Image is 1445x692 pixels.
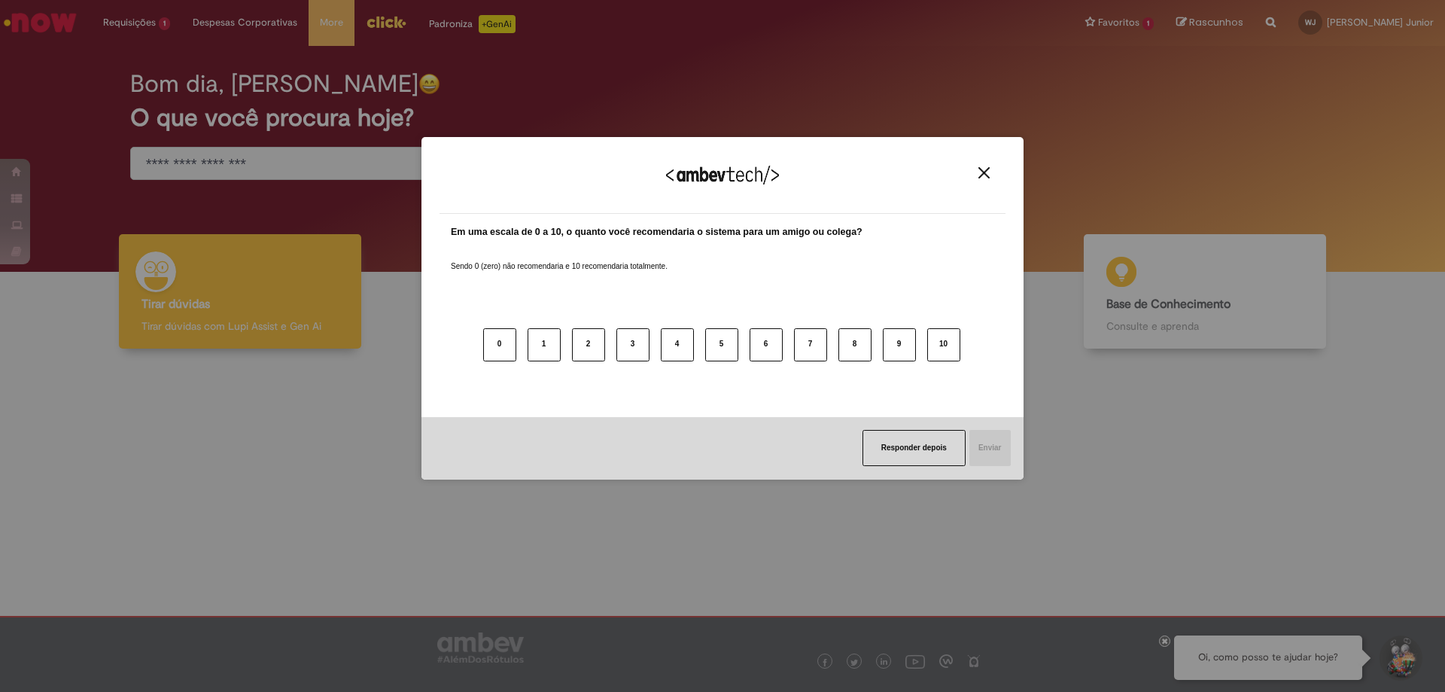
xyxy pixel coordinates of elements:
[572,328,605,361] button: 2
[483,328,516,361] button: 0
[451,225,862,239] label: Em uma escala de 0 a 10, o quanto você recomendaria o sistema para um amigo ou colega?
[883,328,916,361] button: 9
[862,430,966,466] button: Responder depois
[451,243,668,272] label: Sendo 0 (zero) não recomendaria e 10 recomendaria totalmente.
[978,167,990,178] img: Close
[616,328,649,361] button: 3
[927,328,960,361] button: 10
[974,166,994,179] button: Close
[666,166,779,184] img: Logo Ambevtech
[838,328,872,361] button: 8
[705,328,738,361] button: 5
[750,328,783,361] button: 6
[661,328,694,361] button: 4
[528,328,561,361] button: 1
[794,328,827,361] button: 7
